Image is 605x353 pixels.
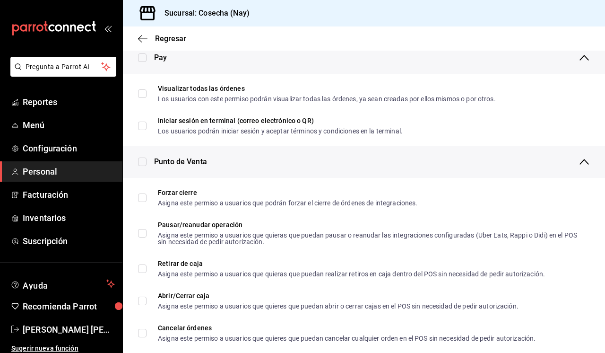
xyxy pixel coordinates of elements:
[158,232,582,245] div: Asigna este permiso a usuarios que quieras que puedan pausar o reanudar las integraciones configu...
[7,69,116,79] a: Pregunta a Parrot AI
[158,335,536,342] div: Asigna este permiso a usuarios que quieres que puedan cancelar cualquier orden en el POS sin nece...
[158,260,545,267] div: Retirar de caja
[23,300,115,313] span: Recomienda Parrot
[154,156,207,168] span: Punto de Venta
[158,85,496,92] div: Visualizar todas las órdenes
[23,323,115,336] span: [PERSON_NAME] [PERSON_NAME]
[23,188,115,201] span: Facturación
[158,96,496,102] div: Los usuarios con este permiso podrán visualizar todas las órdenes, ya sean creadas por ellos mism...
[158,303,519,309] div: Asigna este permiso a usuarios que quieres que puedan abrir o cerrar cajas en el POS sin necesida...
[23,165,115,178] span: Personal
[10,57,116,77] button: Pregunta a Parrot AI
[23,142,115,155] span: Configuración
[158,221,582,228] div: Pausar/reanudar operación
[26,62,102,72] span: Pregunta a Parrot AI
[23,212,115,224] span: Inventarios
[158,117,403,124] div: Iniciar sesión en terminal (correo electrónico o QR)
[154,52,167,63] span: Pay
[158,325,536,331] div: Cancelar órdenes
[23,119,115,132] span: Menú
[158,271,545,277] div: Asigna este permiso a usuarios que quieras que puedan realizar retiros en caja dentro del POS sin...
[138,34,186,43] button: Regresar
[155,34,186,43] span: Regresar
[23,96,115,108] span: Reportes
[23,235,115,247] span: Suscripción
[23,278,103,290] span: Ayuda
[158,128,403,134] div: Los usuarios podrán iniciar sesión y aceptar términos y condiciones en la terminal.
[158,292,519,299] div: Abrir/Cerrar caja
[157,8,250,19] h3: Sucursal: Cosecha (Nay)
[158,189,417,196] div: Forzar cierre
[158,200,417,206] div: Asigna este permiso a usuarios que podrán forzar el cierre de órdenes de integraciones.
[104,25,112,32] button: open_drawer_menu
